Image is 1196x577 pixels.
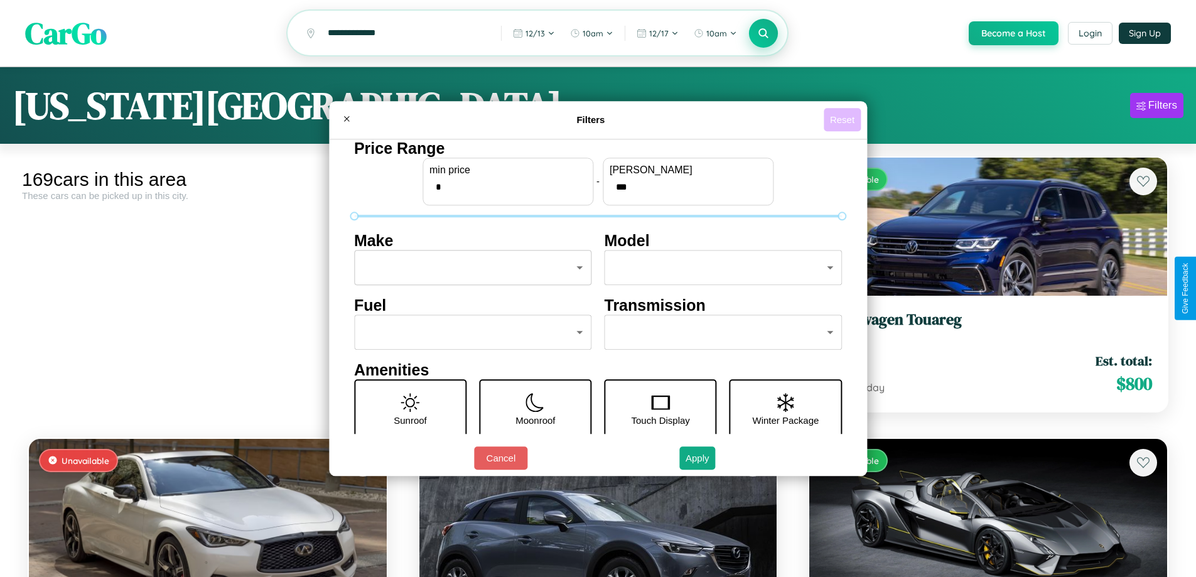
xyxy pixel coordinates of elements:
h4: Model [605,232,843,250]
div: These cars can be picked up in this city. [22,190,394,201]
button: 12/13 [507,23,561,43]
button: Apply [679,446,716,470]
h4: Transmission [605,296,843,315]
button: 10am [564,23,620,43]
span: 12 / 13 [525,28,545,38]
p: Moonroof [515,412,555,429]
h4: Price Range [354,139,842,158]
p: Touch Display [631,412,689,429]
span: Est. total: [1096,352,1152,370]
h4: Amenities [354,361,842,379]
button: Cancel [474,446,527,470]
button: Login [1068,22,1112,45]
h3: Volkswagen Touareg [824,311,1152,329]
h4: Fuel [354,296,592,315]
h4: Filters [358,114,824,125]
a: Volkswagen Touareg2014 [824,311,1152,342]
span: 10am [583,28,603,38]
label: min price [429,164,586,176]
span: Unavailable [62,455,109,466]
span: CarGo [25,13,107,54]
span: / day [858,381,885,394]
button: Filters [1130,93,1183,118]
p: - [596,173,600,190]
p: Winter Package [753,412,819,429]
div: Filters [1148,99,1177,112]
label: [PERSON_NAME] [610,164,767,176]
span: 10am [706,28,727,38]
button: Sign Up [1119,23,1171,44]
button: Become a Host [969,21,1059,45]
button: 10am [687,23,743,43]
div: Give Feedback [1181,263,1190,314]
h1: [US_STATE][GEOGRAPHIC_DATA] [13,80,562,131]
button: 12/17 [630,23,685,43]
h4: Make [354,232,592,250]
div: 169 cars in this area [22,169,394,190]
span: $ 800 [1116,371,1152,396]
p: Sunroof [394,412,427,429]
button: Reset [824,108,861,131]
span: 12 / 17 [649,28,669,38]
